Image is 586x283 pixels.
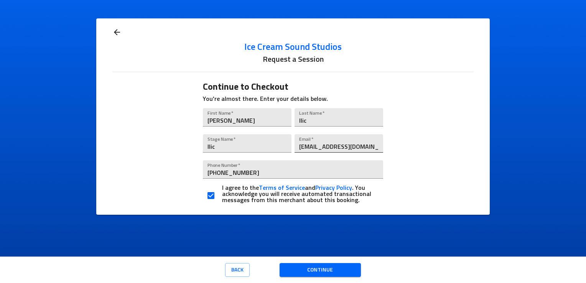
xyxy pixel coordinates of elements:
[203,81,384,93] h3: Continue to Checkout
[203,108,291,127] input: John
[203,134,291,153] input: DJ Smooth
[315,185,352,191] a: Privacy Policy
[295,134,383,153] input: ex. jsmith@example.com
[112,53,473,66] h6: Request a Session
[203,160,384,179] input: Enter your phone number
[295,108,383,127] input: Smith
[222,185,382,203] label: I agree to the and . You acknowledge you will receive automated transactional messages from this ...
[203,96,328,102] label: You're almost there. Enter your details below.
[259,185,305,191] a: Terms of Service
[112,41,473,53] a: Ice Cream Sound Studios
